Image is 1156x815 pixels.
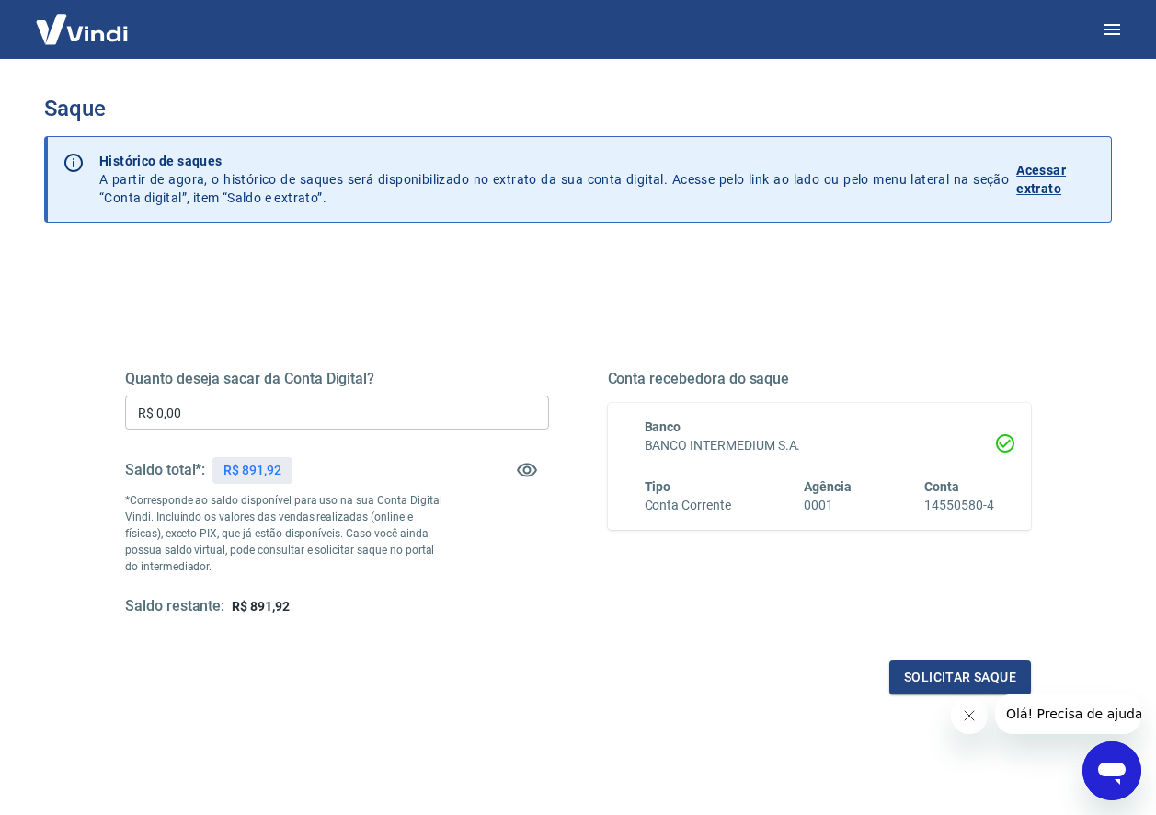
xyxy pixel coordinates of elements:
[223,461,281,480] p: R$ 891,92
[608,370,1032,388] h5: Conta recebedora do saque
[645,419,681,434] span: Banco
[804,479,852,494] span: Agência
[125,370,549,388] h5: Quanto deseja sacar da Conta Digital?
[11,13,155,28] span: Olá! Precisa de ajuda?
[125,461,205,479] h5: Saldo total*:
[125,492,442,575] p: *Corresponde ao saldo disponível para uso na sua Conta Digital Vindi. Incluindo os valores das ve...
[232,599,290,614] span: R$ 891,92
[1082,741,1141,800] iframe: Botão para abrir a janela de mensagens
[99,152,1009,170] p: Histórico de saques
[924,479,959,494] span: Conta
[645,496,731,515] h6: Conta Corrente
[1016,152,1096,207] a: Acessar extrato
[44,96,1112,121] h3: Saque
[99,152,1009,207] p: A partir de agora, o histórico de saques será disponibilizado no extrato da sua conta digital. Ac...
[125,597,224,616] h5: Saldo restante:
[924,496,994,515] h6: 14550580-4
[995,694,1141,734] iframe: Mensagem da empresa
[804,496,852,515] h6: 0001
[1016,161,1096,198] p: Acessar extrato
[889,660,1031,694] button: Solicitar saque
[645,436,995,455] h6: BANCO INTERMEDIUM S.A.
[645,479,671,494] span: Tipo
[22,1,142,57] img: Vindi
[951,697,988,734] iframe: Fechar mensagem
